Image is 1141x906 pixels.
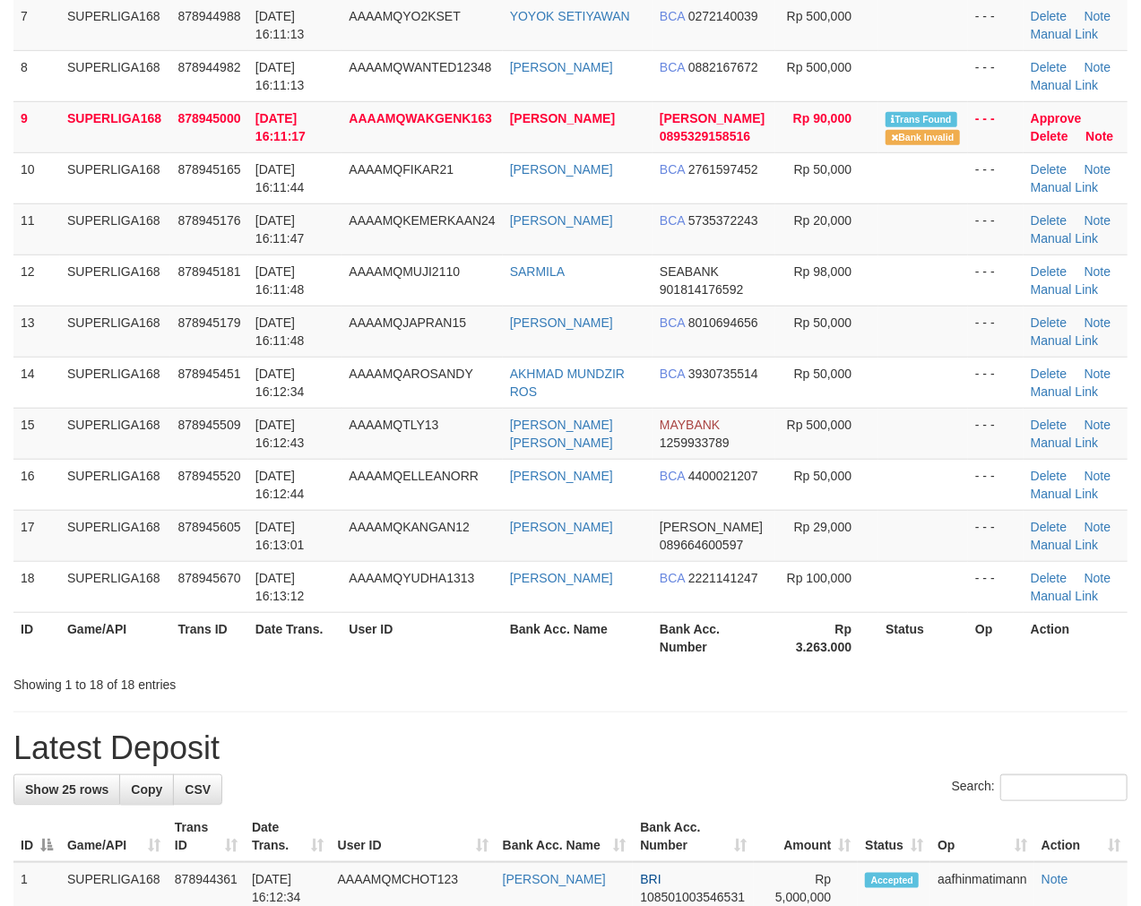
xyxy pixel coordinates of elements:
th: Game/API: activate to sort column ascending [60,811,168,862]
a: [PERSON_NAME] [510,162,613,177]
a: Manual Link [1031,589,1099,603]
span: Copy 2221141247 to clipboard [688,571,758,585]
td: 10 [13,152,60,203]
a: CSV [173,774,222,805]
a: Delete [1031,213,1067,228]
span: Bank is not match [886,130,959,145]
a: Note [1085,571,1111,585]
span: Copy 5735372243 to clipboard [688,213,758,228]
th: User ID: activate to sort column ascending [331,811,496,862]
th: Op [968,612,1024,663]
div: Showing 1 to 18 of 18 entries [13,669,462,694]
a: Show 25 rows [13,774,120,805]
span: Rp 98,000 [794,264,852,279]
td: 16 [13,459,60,510]
th: Bank Acc. Number [653,612,775,663]
span: Copy 108501003546531 to clipboard [640,890,745,904]
th: User ID [341,612,502,663]
span: 878945520 [177,469,240,483]
span: Accepted [865,873,919,888]
a: [PERSON_NAME] [PERSON_NAME] [510,418,613,450]
a: Note [1085,367,1111,381]
a: Approve [1031,111,1082,125]
a: Delete [1031,264,1067,279]
a: Manual Link [1031,487,1099,501]
span: Similar transaction found [886,112,957,127]
a: Note [1085,129,1113,143]
a: Delete [1031,418,1067,432]
h1: Latest Deposit [13,730,1128,766]
span: [DATE] 16:11:13 [255,9,305,41]
td: 12 [13,255,60,306]
a: Manual Link [1031,333,1099,348]
span: BCA [660,315,685,330]
span: BCA [660,60,685,74]
td: SUPERLIGA168 [60,408,170,459]
th: ID: activate to sort column descending [13,811,60,862]
span: Copy 3930735514 to clipboard [688,367,758,381]
td: SUPERLIGA168 [60,510,170,561]
span: [DATE] 16:11:48 [255,315,305,348]
td: SUPERLIGA168 [60,50,170,101]
a: Manual Link [1031,180,1099,194]
span: Copy 0895329158516 to clipboard [660,129,750,143]
a: Manual Link [1031,436,1099,450]
span: Rp 50,000 [794,367,852,381]
td: SUPERLIGA168 [60,101,170,152]
span: [DATE] 16:11:44 [255,162,305,194]
th: Amount: activate to sort column ascending [754,811,858,862]
th: Status: activate to sort column ascending [858,811,930,862]
td: - - - [968,306,1024,357]
span: Rp 500,000 [787,60,851,74]
a: [PERSON_NAME] [510,111,615,125]
td: - - - [968,255,1024,306]
a: Delete [1031,469,1067,483]
th: Trans ID [170,612,247,663]
th: Bank Acc. Name: activate to sort column ascending [496,811,634,862]
span: Rp 50,000 [794,469,852,483]
span: [DATE] 16:12:34 [255,367,305,399]
span: AAAAMQELLEANORR [349,469,479,483]
span: Rp 50,000 [794,315,852,330]
td: 14 [13,357,60,408]
td: - - - [968,357,1024,408]
span: Rp 29,000 [794,520,852,534]
td: SUPERLIGA168 [60,306,170,357]
a: [PERSON_NAME] [510,571,613,585]
span: BRI [640,872,661,886]
span: 878945179 [177,315,240,330]
span: 878945000 [177,111,240,125]
span: [DATE] 16:11:47 [255,213,305,246]
span: AAAAMQFIKAR21 [349,162,454,177]
span: BCA [660,162,685,177]
td: SUPERLIGA168 [60,203,170,255]
span: 878945165 [177,162,240,177]
th: Trans ID: activate to sort column ascending [168,811,245,862]
span: 878945605 [177,520,240,534]
a: Note [1085,520,1111,534]
span: BCA [660,213,685,228]
a: [PERSON_NAME] [510,469,613,483]
td: 15 [13,408,60,459]
th: Date Trans. [248,612,341,663]
span: CSV [185,782,211,797]
a: [PERSON_NAME] [510,520,613,534]
th: Action [1024,612,1128,663]
a: Note [1085,60,1111,74]
a: Manual Link [1031,78,1099,92]
span: [PERSON_NAME] [660,520,763,534]
span: AAAAMQKEMERKAAN24 [349,213,495,228]
span: Rp 500,000 [787,9,851,23]
span: [DATE] 16:11:13 [255,60,305,92]
a: Note [1085,315,1111,330]
span: Rp 90,000 [793,111,851,125]
span: Rp 20,000 [794,213,852,228]
td: - - - [968,203,1024,255]
td: SUPERLIGA168 [60,255,170,306]
a: Delete [1031,367,1067,381]
span: Copy 0882167672 to clipboard [688,60,758,74]
span: 878944988 [177,9,240,23]
td: - - - [968,459,1024,510]
span: [DATE] 16:13:01 [255,520,305,552]
a: Manual Link [1031,384,1099,399]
